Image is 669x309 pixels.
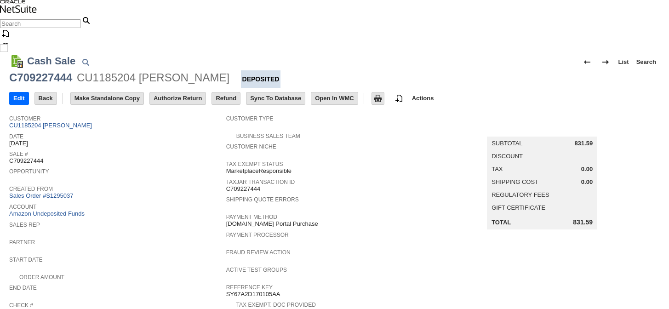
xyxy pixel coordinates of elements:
a: Subtotal [492,140,522,147]
a: Tax Exempt Status [226,161,283,167]
a: Search [633,55,660,69]
input: Make Standalone Copy [71,92,143,104]
a: Shipping Cost [492,178,538,185]
span: MarketplaceResponsible [226,167,292,175]
a: Reference Key [226,284,273,291]
a: Customer [9,115,40,122]
span: C709227444 [9,157,43,165]
input: Edit [10,92,29,104]
span: SY67A2D170105AA [226,291,280,298]
a: Regulatory Fees [492,191,549,198]
a: Gift Certificate [492,204,545,211]
a: Customer Type [226,115,274,122]
span: [DATE] [9,140,28,147]
caption: Summary [487,122,597,137]
span: 831.59 [573,218,593,226]
a: Payment Processor [226,232,289,238]
a: Actions [408,95,438,102]
span: 0.00 [581,178,593,186]
a: Tax Exempt. Doc Provided [236,302,316,308]
a: Customer Niche [226,143,276,150]
span: 831.59 [574,140,593,147]
a: Created From [9,186,53,192]
input: Open In WMC [311,92,358,104]
div: Deposited [241,70,281,88]
input: Sync To Database [246,92,305,104]
span: [DOMAIN_NAME] Portal Purchase [226,220,318,228]
a: Tax [492,166,503,172]
a: Shipping Quote Errors [226,196,299,203]
input: Refund [212,92,240,104]
div: C709227444 [9,70,72,85]
a: Opportunity [9,168,49,175]
img: Next [600,57,611,68]
a: CU1185204 [PERSON_NAME] [9,122,94,129]
input: Print [372,92,384,104]
input: Back [35,92,57,104]
a: Account [9,204,36,210]
a: Sale # [9,151,28,157]
a: Total [492,219,511,226]
a: Business Sales Team [236,133,300,139]
img: Previous [582,57,593,68]
a: List [615,55,633,69]
a: End Date [9,285,37,291]
a: Payment Method [226,214,277,220]
a: Sales Order #S1295037 [9,192,75,199]
a: Check # [9,302,33,309]
span: C709227444 [226,185,260,193]
a: Order Amount [19,274,64,280]
a: Fraud Review Action [226,249,291,256]
img: Quick Find [80,57,91,68]
h1: Cash Sale [27,53,75,69]
span: 0.00 [581,166,593,173]
a: Start Date [9,257,42,263]
a: Sales Rep [9,222,40,228]
div: CU1185204 [PERSON_NAME] [77,70,229,85]
a: Active Test Groups [226,267,287,273]
img: add-record.svg [394,93,405,104]
input: Authorize Return [150,92,206,104]
a: Partner [9,239,35,246]
a: Amazon Undeposited Funds [9,210,85,217]
a: Date [9,133,23,140]
a: TaxJar Transaction ID [226,179,295,185]
a: Discount [492,153,523,160]
img: Print [372,93,383,104]
svg: Search [80,15,91,26]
